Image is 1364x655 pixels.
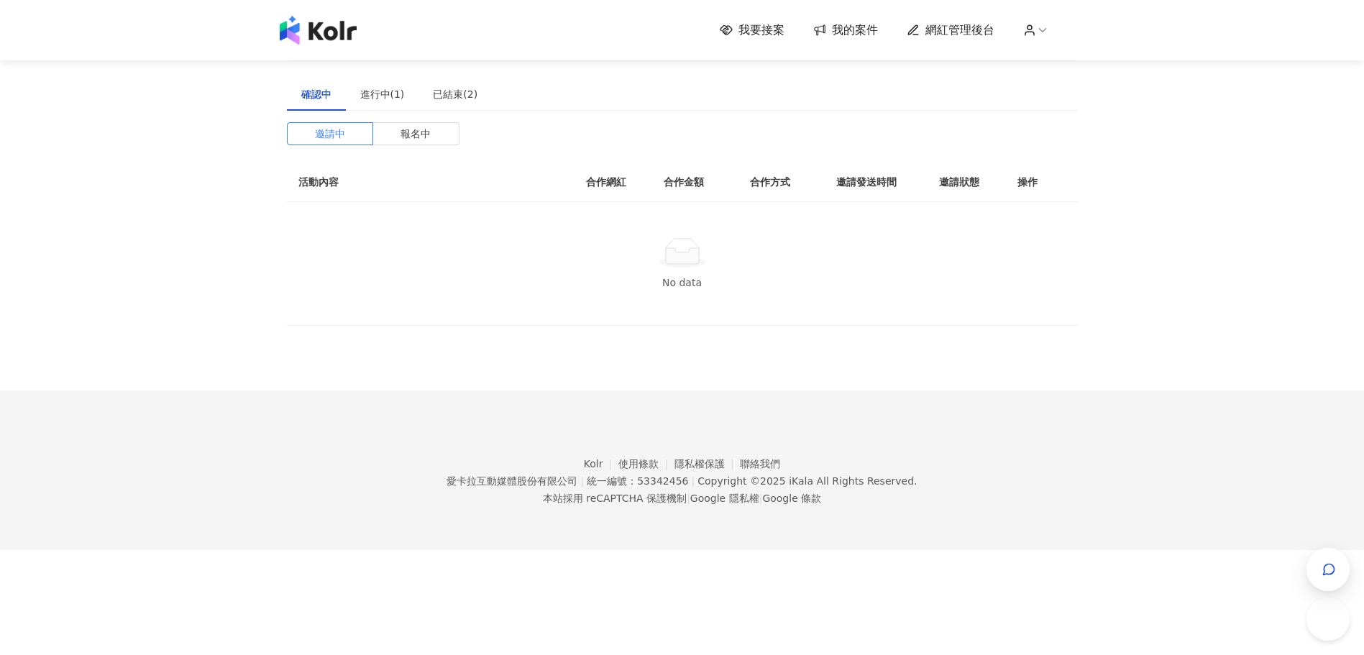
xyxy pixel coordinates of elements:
div: 進行中(1) [360,86,405,102]
span: 邀請中 [315,123,345,145]
a: Kolr [584,458,618,470]
span: | [691,475,695,487]
a: 使用條款 [618,458,674,470]
span: 網紅管理後台 [925,22,994,38]
a: Google 隱私權 [690,493,759,504]
a: 我的案件 [813,22,878,38]
th: 活動內容 [287,162,575,202]
a: 我要接案 [720,22,784,38]
a: 網紅管理後台 [907,22,994,38]
span: 本站採用 reCAPTCHA 保護機制 [543,490,821,507]
a: 隱私權保護 [674,458,741,470]
div: Copyright © 2025 All Rights Reserved. [697,475,917,487]
iframe: Help Scout Beacon - Open [1306,597,1350,641]
th: 邀請狀態 [928,162,1006,202]
div: 統一編號：53342456 [587,475,688,487]
span: 報名中 [400,123,431,145]
a: iKala [789,475,813,487]
span: 我要接案 [738,22,784,38]
a: Google 條款 [762,493,821,504]
div: 確認中 [301,86,331,102]
th: 合作網紅 [575,162,652,202]
th: 操作 [1006,162,1078,202]
a: 聯絡我們 [740,458,780,470]
div: 愛卡拉互動媒體股份有限公司 [447,475,577,487]
span: 我的案件 [832,22,878,38]
span: | [759,493,763,504]
th: 合作金額 [652,162,738,202]
th: 邀請發送時間 [825,162,928,202]
span: | [580,475,584,487]
div: 已結束(2) [433,86,477,102]
th: 合作方式 [738,162,825,202]
span: | [687,493,690,504]
img: logo [280,16,357,45]
div: No data [304,275,1061,290]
